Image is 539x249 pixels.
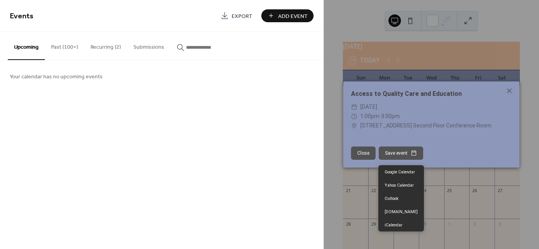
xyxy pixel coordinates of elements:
[378,165,424,178] a: Google Calendar
[385,209,418,215] span: [DOMAIN_NAME]
[261,9,314,22] button: Add Event
[343,89,519,99] div: Access to Quality Care and Education
[360,102,377,112] span: [DATE]
[351,112,357,121] div: ​
[381,113,400,119] span: 3:00pm
[385,169,415,175] span: Google Calendar
[10,73,103,81] span: Your calendar has no upcoming events
[385,182,414,189] span: Yahoo Calendar
[378,178,424,192] a: Yahoo Calendar
[378,205,424,218] a: [DOMAIN_NAME]
[45,32,84,59] button: Past (100+)
[10,9,34,24] span: Events
[127,32,170,59] button: Submissions
[385,196,399,202] span: Outlook
[278,12,308,20] span: Add Event
[360,113,379,119] span: 1:00pm
[8,32,45,60] button: Upcoming
[351,147,376,160] button: Close
[84,32,127,59] button: Recurring (2)
[379,147,423,160] button: Save event
[232,12,252,20] span: Export
[385,222,402,228] span: iCalendar
[360,121,491,131] span: [STREET_ADDRESS] Second Floor Conference Room
[351,102,357,112] div: ​
[215,9,258,22] a: Export
[379,113,381,119] span: -
[351,121,357,131] div: ​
